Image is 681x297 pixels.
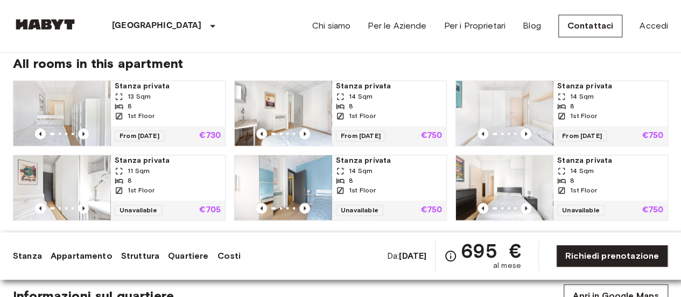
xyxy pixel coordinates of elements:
[521,128,531,139] button: Previous image
[558,15,623,37] a: Contattaci
[256,128,267,139] button: Previous image
[13,56,668,72] span: All rooms in this apartment
[420,132,442,140] p: €750
[13,80,226,146] a: Marketing picture of unit IT-14-037-003-02HPrevious imagePrevious imageStanza privata13 Sqm81st F...
[493,260,521,271] span: al mese
[199,132,221,140] p: €730
[128,176,132,185] span: 8
[235,81,332,146] img: Marketing picture of unit IT-14-037-003-06H
[349,166,373,176] span: 14 Sqm
[456,81,553,146] img: Marketing picture of unit IT-14-037-003-08H
[349,111,376,121] span: 1st Floor
[128,92,151,101] span: 13 Sqm
[115,205,162,216] span: Unavailable
[387,250,426,262] span: Da:
[349,185,376,195] span: 1st Floor
[51,250,113,263] a: Appartamento
[235,155,332,220] img: Marketing picture of unit IT-14-037-003-05H
[570,166,594,176] span: 14 Sqm
[115,155,221,166] span: Stanza privata
[336,130,385,141] span: From [DATE]
[128,166,150,176] span: 11 Sqm
[523,19,541,32] a: Blog
[112,19,202,32] p: [GEOGRAPHIC_DATA]
[570,101,574,111] span: 8
[234,155,447,220] a: Marketing picture of unit IT-14-037-003-05HPrevious imagePrevious imageStanza privata14 Sqm81st F...
[35,128,46,139] button: Previous image
[642,206,663,215] p: €750
[13,250,42,263] a: Stanza
[336,155,442,166] span: Stanza privata
[336,81,442,92] span: Stanza privata
[456,155,553,220] img: Marketing picture of unit IT-14-037-003-04H
[349,176,353,185] span: 8
[640,19,668,32] a: Accedi
[420,206,442,215] p: €750
[444,250,457,263] svg: Verifica i dettagli delle spese nella sezione 'Riassunto dei Costi'. Si prega di notare che gli s...
[121,250,159,263] a: Struttura
[556,245,668,267] a: Richiedi prenotazione
[349,101,353,111] span: 8
[642,132,663,140] p: €750
[234,80,447,146] a: Marketing picture of unit IT-14-037-003-06HPrevious imagePrevious imageStanza privata14 Sqm81st F...
[478,203,488,213] button: Previous image
[13,229,668,249] button: Show more
[13,81,110,146] img: Marketing picture of unit IT-14-037-003-02H
[455,80,668,146] a: Marketing picture of unit IT-14-037-003-08HPrevious imagePrevious imageStanza privata14 Sqm81st F...
[35,203,46,213] button: Previous image
[455,155,668,220] a: Marketing picture of unit IT-14-037-003-04HPrevious imagePrevious imageStanza privata14 Sqm81st F...
[399,251,426,261] b: [DATE]
[168,250,208,263] a: Quartiere
[256,203,267,213] button: Previous image
[78,203,89,213] button: Previous image
[217,250,241,263] a: Costi
[570,185,597,195] span: 1st Floor
[13,19,78,30] img: Habyt
[570,111,597,121] span: 1st Floor
[299,128,310,139] button: Previous image
[115,130,164,141] span: From [DATE]
[115,81,221,92] span: Stanza privata
[78,128,89,139] button: Previous image
[461,241,521,260] span: 695 €
[349,92,373,101] span: 14 Sqm
[521,203,531,213] button: Previous image
[557,130,607,141] span: From [DATE]
[444,19,506,32] a: Per i Proprietari
[199,206,221,215] p: €705
[299,203,310,213] button: Previous image
[557,81,663,92] span: Stanza privata
[557,205,605,216] span: Unavailable
[336,205,383,216] span: Unavailable
[368,19,426,32] a: Per le Aziende
[13,155,226,220] a: Marketing picture of unit IT-14-037-003-07HPrevious imagePrevious imageStanza privata11 Sqm81st F...
[570,176,574,185] span: 8
[128,101,132,111] span: 8
[13,155,110,220] img: Marketing picture of unit IT-14-037-003-07H
[478,128,488,139] button: Previous image
[570,92,594,101] span: 14 Sqm
[312,19,350,32] a: Chi siamo
[557,155,663,166] span: Stanza privata
[128,111,155,121] span: 1st Floor
[128,185,155,195] span: 1st Floor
